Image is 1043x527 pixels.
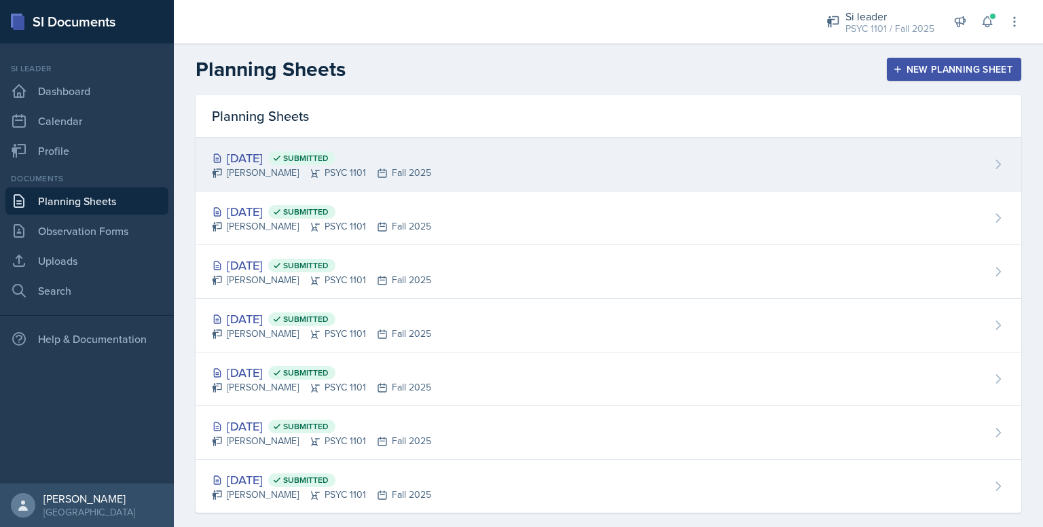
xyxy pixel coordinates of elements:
div: [DATE] [212,471,431,489]
a: [DATE] Submitted [PERSON_NAME]PSYC 1101Fall 2025 [196,138,1021,192]
a: Uploads [5,247,168,274]
span: Submitted [283,367,329,378]
div: [PERSON_NAME] [43,492,135,505]
div: [PERSON_NAME] PSYC 1101 Fall 2025 [212,434,431,448]
div: Documents [5,172,168,185]
div: [DATE] [212,417,431,435]
div: [PERSON_NAME] PSYC 1101 Fall 2025 [212,488,431,502]
div: [PERSON_NAME] PSYC 1101 Fall 2025 [212,327,431,341]
a: [DATE] Submitted [PERSON_NAME]PSYC 1101Fall 2025 [196,245,1021,299]
div: [DATE] [212,149,431,167]
a: [DATE] Submitted [PERSON_NAME]PSYC 1101Fall 2025 [196,406,1021,460]
div: [GEOGRAPHIC_DATA] [43,505,135,519]
div: [DATE] [212,202,431,221]
div: Si leader [845,8,934,24]
a: Observation Forms [5,217,168,244]
a: Planning Sheets [5,187,168,215]
a: Calendar [5,107,168,134]
div: PSYC 1101 / Fall 2025 [845,22,934,36]
a: [DATE] Submitted [PERSON_NAME]PSYC 1101Fall 2025 [196,192,1021,245]
div: [DATE] [212,363,431,382]
a: Dashboard [5,77,168,105]
span: Submitted [283,314,329,325]
span: Submitted [283,153,329,164]
span: Submitted [283,421,329,432]
span: Submitted [283,260,329,271]
a: Profile [5,137,168,164]
div: New Planning Sheet [896,64,1012,75]
div: [PERSON_NAME] PSYC 1101 Fall 2025 [212,273,431,287]
div: [PERSON_NAME] PSYC 1101 Fall 2025 [212,166,431,180]
div: [PERSON_NAME] PSYC 1101 Fall 2025 [212,219,431,234]
a: Search [5,277,168,304]
div: [PERSON_NAME] PSYC 1101 Fall 2025 [212,380,431,395]
a: [DATE] Submitted [PERSON_NAME]PSYC 1101Fall 2025 [196,460,1021,513]
a: [DATE] Submitted [PERSON_NAME]PSYC 1101Fall 2025 [196,299,1021,352]
span: Submitted [283,475,329,486]
div: [DATE] [212,310,431,328]
a: [DATE] Submitted [PERSON_NAME]PSYC 1101Fall 2025 [196,352,1021,406]
div: [DATE] [212,256,431,274]
div: Si leader [5,62,168,75]
span: Submitted [283,206,329,217]
button: New Planning Sheet [887,58,1021,81]
div: Help & Documentation [5,325,168,352]
h2: Planning Sheets [196,57,346,81]
div: Planning Sheets [196,95,1021,138]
